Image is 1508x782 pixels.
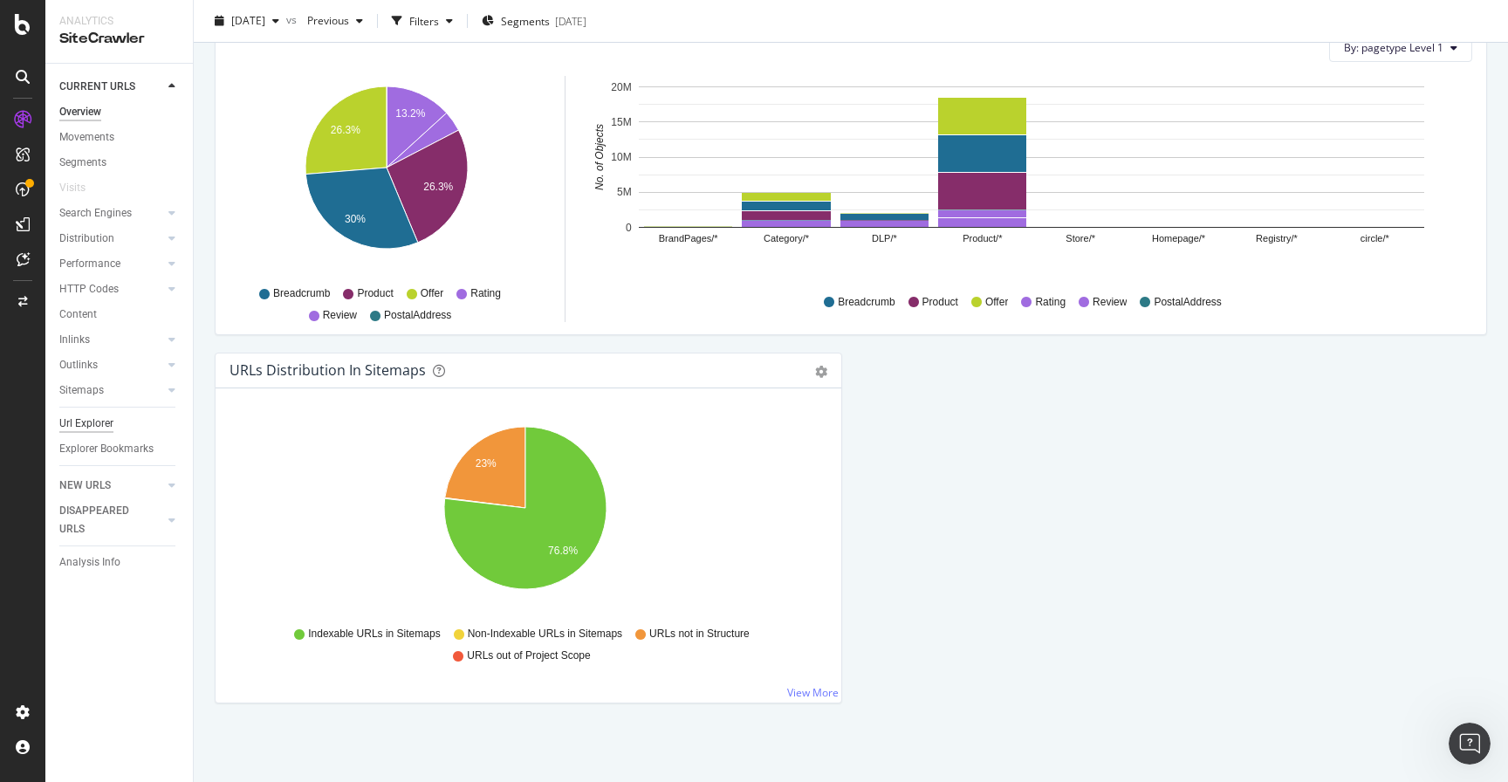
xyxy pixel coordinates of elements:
[286,11,300,26] span: vs
[548,545,578,557] text: 76.8%
[230,361,426,379] div: URLs Distribution in Sitemaps
[59,204,163,223] a: Search Engines
[59,280,163,298] a: HTTP Codes
[555,13,586,28] div: [DATE]
[963,233,1003,244] text: Product/*
[617,186,632,198] text: 5M
[409,13,439,28] div: Filters
[331,124,360,136] text: 26.3%
[611,81,631,93] text: 20M
[59,381,104,400] div: Sitemaps
[59,128,181,147] a: Movements
[59,477,111,495] div: NEW URLS
[59,29,179,49] div: SiteCrawler
[357,286,393,301] span: Product
[59,280,119,298] div: HTTP Codes
[1066,233,1095,244] text: Store/*
[59,103,181,121] a: Overview
[59,331,163,349] a: Inlinks
[1449,723,1491,765] iframe: Intercom live chat
[1256,233,1298,244] text: Registry/*
[59,14,179,29] div: Analytics
[234,76,539,278] svg: A chart.
[872,233,897,244] text: DLP/*
[1344,40,1443,55] span: By: pagetype Level 1
[59,553,120,572] div: Analysis Info
[59,415,181,433] a: Url Explorer
[59,255,163,273] a: Performance
[59,179,103,197] a: Visits
[649,627,750,641] span: URLs not in Structure
[59,78,135,96] div: CURRENT URLS
[59,103,101,121] div: Overview
[300,7,370,35] button: Previous
[59,255,120,273] div: Performance
[308,627,440,641] span: Indexable URLs in Sitemaps
[59,553,181,572] a: Analysis Info
[59,154,181,172] a: Segments
[59,440,181,458] a: Explorer Bookmarks
[815,366,827,378] div: gear
[384,308,451,323] span: PostalAddress
[593,124,606,190] text: No. of Objects
[59,356,98,374] div: Outlinks
[1154,295,1221,310] span: PostalAddress
[468,627,622,641] span: Non-Indexable URLs in Sitemaps
[59,305,181,324] a: Content
[501,13,550,28] span: Segments
[59,477,163,495] a: NEW URLS
[208,7,286,35] button: [DATE]
[611,151,631,163] text: 10M
[59,381,163,400] a: Sitemaps
[300,13,349,28] span: Previous
[611,116,631,128] text: 15M
[59,356,163,374] a: Outlinks
[626,222,632,234] text: 0
[385,7,460,35] button: Filters
[476,457,497,470] text: 23%
[1152,233,1206,244] text: Homepage/*
[59,415,113,433] div: Url Explorer
[764,233,810,244] text: Category/*
[985,295,1008,310] span: Offer
[1093,295,1127,310] span: Review
[59,154,106,172] div: Segments
[922,295,958,310] span: Product
[59,305,97,324] div: Content
[273,286,330,301] span: Breadcrumb
[59,502,163,538] a: DISAPPEARED URLS
[586,76,1459,278] svg: A chart.
[787,685,839,700] a: View More
[470,286,501,301] span: Rating
[1035,295,1066,310] span: Rating
[59,331,90,349] div: Inlinks
[59,230,114,248] div: Distribution
[59,78,163,96] a: CURRENT URLS
[323,308,357,323] span: Review
[475,7,593,35] button: Segments[DATE]
[59,440,154,458] div: Explorer Bookmarks
[423,181,453,193] text: 26.3%
[345,213,366,225] text: 30%
[467,648,590,663] span: URLs out of Project Scope
[1329,34,1472,62] button: By: pagetype Level 1
[230,416,821,619] svg: A chart.
[421,286,443,301] span: Offer
[395,107,425,120] text: 13.2%
[659,233,719,244] text: BrandPages/*
[59,179,86,197] div: Visits
[59,204,132,223] div: Search Engines
[838,295,895,310] span: Breadcrumb
[59,230,163,248] a: Distribution
[59,502,147,538] div: DISAPPEARED URLS
[1361,233,1390,244] text: circle/*
[59,128,114,147] div: Movements
[231,13,265,28] span: 2025 Sep. 22nd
